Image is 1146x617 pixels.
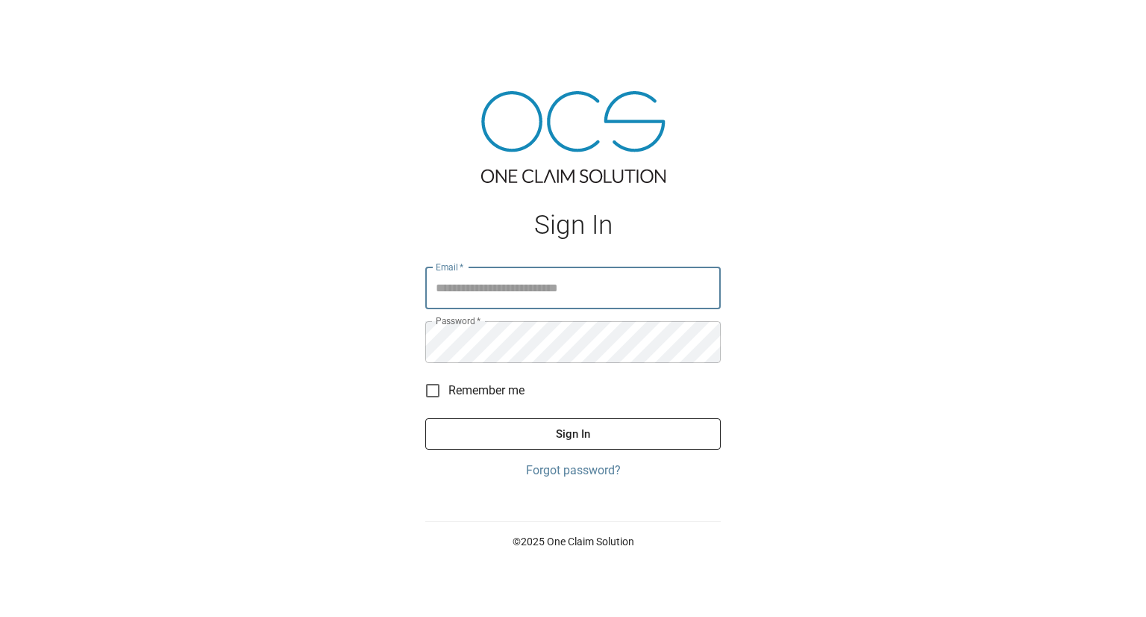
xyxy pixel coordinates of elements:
[425,210,721,241] h1: Sign In
[448,382,525,400] span: Remember me
[425,462,721,480] a: Forgot password?
[436,261,464,273] label: Email
[18,9,78,39] img: ocs-logo-white-transparent.png
[481,91,666,183] img: ocs-logo-tra.png
[425,418,721,450] button: Sign In
[436,314,480,327] label: Password
[425,534,721,549] p: © 2025 One Claim Solution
